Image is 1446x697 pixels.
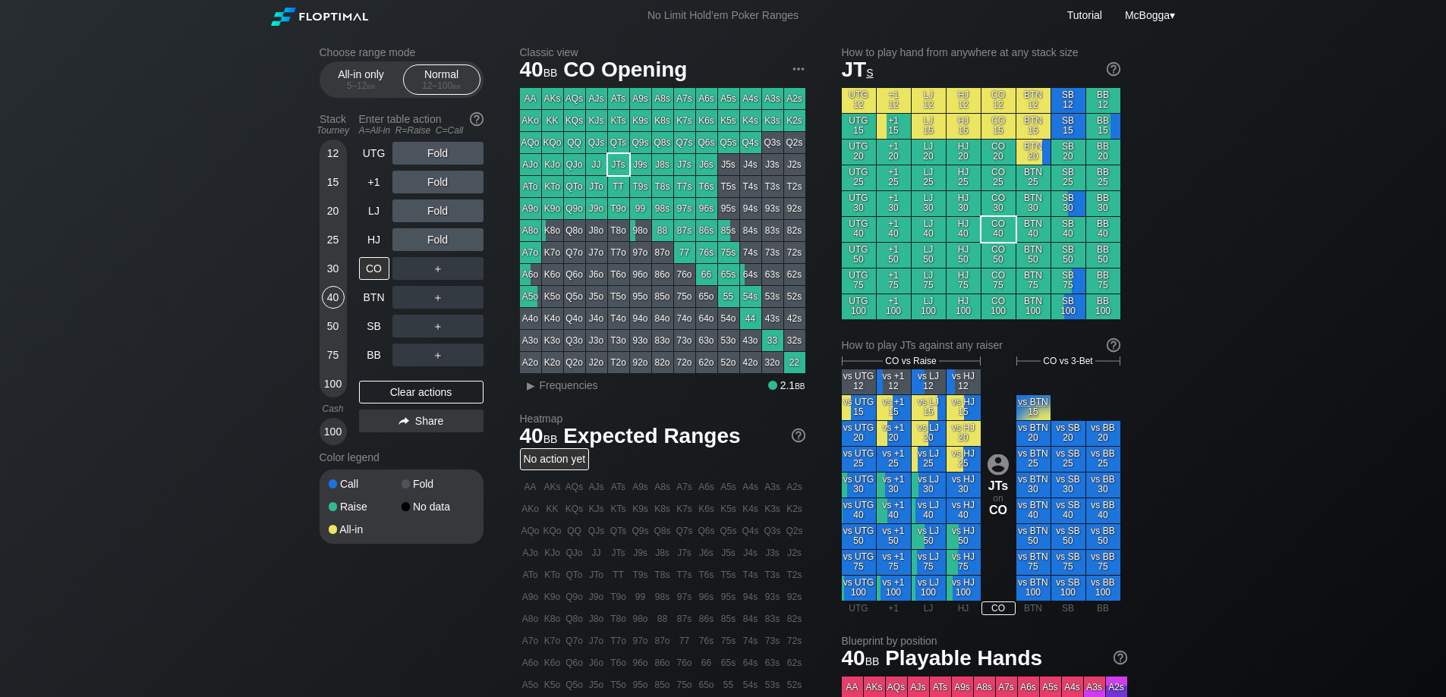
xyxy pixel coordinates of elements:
div: 33 [762,330,783,351]
div: T8s [652,176,673,197]
div: BTN 12 [1016,88,1051,113]
div: 63o [696,330,717,351]
div: K9s [630,110,651,131]
div: Fold [392,171,484,193]
div: AKs [542,88,563,109]
div: BTN 30 [1016,191,1051,216]
div: UTG 100 [842,294,876,319]
img: help.32db89a4.svg [1105,337,1122,353]
div: 92o [630,352,651,373]
div: HJ 75 [947,268,981,294]
div: LJ 15 [912,114,946,139]
div: K5o [542,286,563,307]
div: SB [359,315,389,338]
span: s [866,63,873,80]
div: A4s [740,88,761,109]
div: K4o [542,308,563,329]
div: HJ 20 [947,140,981,165]
div: 15 [322,171,345,193]
div: LJ 25 [912,165,946,190]
div: 77 [674,242,695,263]
div: ▾ [1121,7,1177,24]
div: J2s [784,154,805,175]
div: A9o [520,198,541,219]
div: T9s [630,176,651,197]
img: help.32db89a4.svg [1112,649,1129,666]
div: Q4o [564,308,585,329]
div: +1 12 [877,88,911,113]
div: +1 30 [877,191,911,216]
div: 43s [762,308,783,329]
div: ＋ [392,344,484,366]
div: UTG 15 [842,114,876,139]
div: KQs [564,110,585,131]
div: 97s [674,198,695,219]
div: A2s [784,88,805,109]
div: CO [359,257,389,280]
div: BB 25 [1086,165,1120,190]
div: BTN 15 [1016,114,1051,139]
div: T4o [608,308,629,329]
div: UTG 50 [842,243,876,268]
div: T3s [762,176,783,197]
img: Floptimal logo [271,8,368,26]
div: K9o [542,198,563,219]
div: UTG 25 [842,165,876,190]
div: 54o [718,308,739,329]
h2: Classic view [520,46,805,58]
div: 86s [696,220,717,241]
div: 54s [740,286,761,307]
div: Q7s [674,132,695,153]
div: 76s [696,242,717,263]
div: HJ 30 [947,191,981,216]
div: +1 50 [877,243,911,268]
div: CO 30 [981,191,1016,216]
div: UTG 20 [842,140,876,165]
div: K7s [674,110,695,131]
div: J8s [652,154,673,175]
div: 62o [696,352,717,373]
div: CO 100 [981,294,1016,319]
div: 64o [696,308,717,329]
div: LJ 40 [912,217,946,242]
div: 32s [784,330,805,351]
div: KK [542,110,563,131]
a: Tutorial [1067,9,1102,21]
div: A6o [520,264,541,285]
div: 44 [740,308,761,329]
div: 96o [630,264,651,285]
div: CO 25 [981,165,1016,190]
div: Q2o [564,352,585,373]
div: 12 [322,142,345,165]
div: 53s [762,286,783,307]
div: ATs [608,88,629,109]
div: +1 15 [877,114,911,139]
div: KJs [586,110,607,131]
div: SB 40 [1051,217,1085,242]
div: Stack [313,107,353,142]
div: BB 40 [1086,217,1120,242]
div: 52s [784,286,805,307]
div: Tourney [313,125,353,136]
div: Fold [402,479,474,489]
div: 97o [630,242,651,263]
div: 84s [740,220,761,241]
div: SB 12 [1051,88,1085,113]
div: BB 20 [1086,140,1120,165]
div: HJ 50 [947,243,981,268]
div: SB 20 [1051,140,1085,165]
div: HJ 12 [947,88,981,113]
div: Enter table action [359,107,484,142]
span: bb [543,63,558,80]
div: K3s [762,110,783,131]
div: BB 12 [1086,88,1120,113]
div: ATo [520,176,541,197]
div: AJs [586,88,607,109]
div: All-in only [326,65,396,94]
div: CO 12 [981,88,1016,113]
div: A2o [520,352,541,373]
div: 88 [652,220,673,241]
div: 12 – 100 [410,80,474,91]
div: BTN 20 [1016,140,1051,165]
div: LJ 20 [912,140,946,165]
